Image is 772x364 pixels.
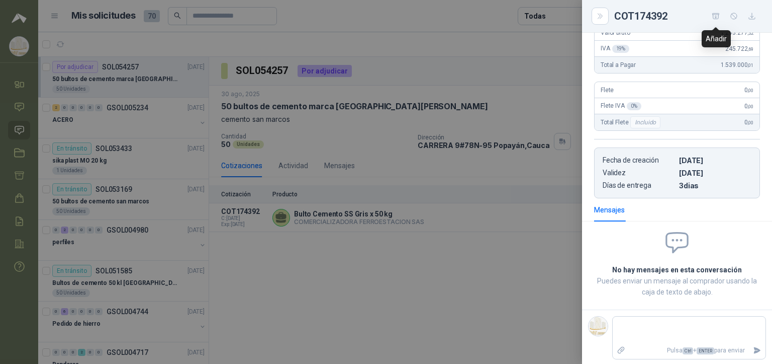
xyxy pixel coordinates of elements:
p: Validez [603,169,675,177]
span: Flete [601,87,614,94]
span: 0 [744,119,753,126]
span: Ctrl [683,347,693,354]
span: ,00 [747,120,753,125]
span: Flete IVA [601,102,641,110]
p: [DATE] [679,169,751,177]
span: ,00 [747,88,753,93]
span: IVA [601,45,629,53]
span: Total Flete [601,116,662,128]
span: 245.722 [725,45,753,52]
span: ENTER [697,347,714,354]
div: Mensajes [594,204,625,215]
div: Incluido [630,116,660,128]
div: Añadir [702,30,731,47]
span: ,01 [747,62,753,68]
span: 0 [744,87,753,94]
span: Total a Pagar [601,61,636,68]
p: Pulsa + para enviar [630,342,749,359]
p: [DATE] [679,156,751,165]
span: 1.293.277 [721,29,753,36]
span: Valor bruto [601,29,630,36]
span: ,32 [747,30,753,36]
div: 19 % [612,45,630,53]
p: Días de entrega [603,181,675,190]
span: 0 [744,103,753,110]
button: Enviar [749,342,765,359]
p: Puedes enviar un mensaje al comprador usando la caja de texto de abajo. [594,275,760,298]
label: Adjuntar archivos [613,342,630,359]
span: ,69 [747,46,753,52]
p: Fecha de creación [603,156,675,165]
span: 1.539.000 [721,61,753,68]
img: Company Logo [589,317,608,336]
div: COT174392 [614,8,760,24]
button: Close [594,10,606,22]
div: 0 % [627,102,641,110]
p: 3 dias [679,181,751,190]
h2: No hay mensajes en esta conversación [594,264,760,275]
span: ,00 [747,104,753,109]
